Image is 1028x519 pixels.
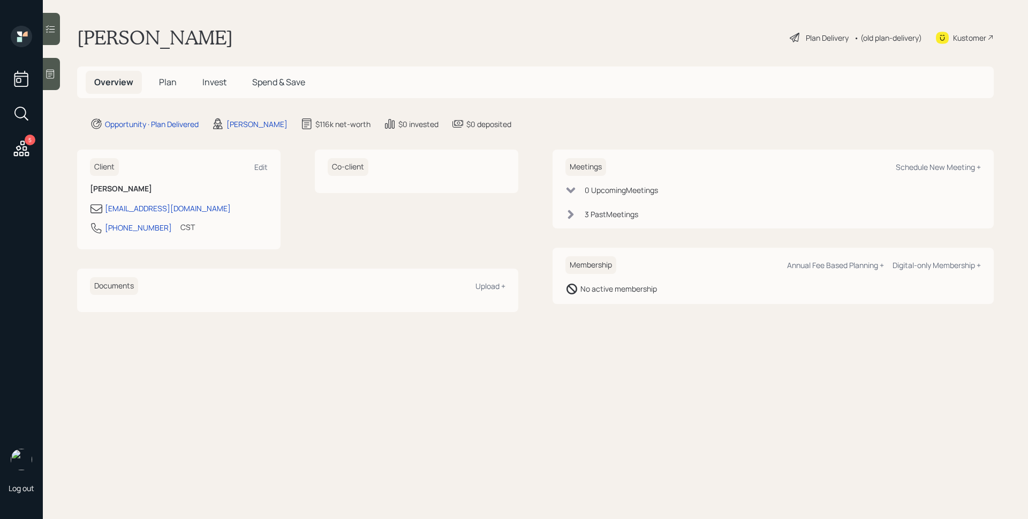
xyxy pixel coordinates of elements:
[90,277,138,295] h6: Documents
[105,118,199,130] div: Opportunity · Plan Delivered
[202,76,226,88] span: Invest
[105,222,172,233] div: [PHONE_NUMBER]
[94,76,133,88] span: Overview
[315,118,371,130] div: $116k net-worth
[90,158,119,176] h6: Client
[806,32,849,43] div: Plan Delivery
[25,135,35,145] div: 5
[226,118,288,130] div: [PERSON_NAME]
[328,158,368,176] h6: Co-client
[11,449,32,470] img: james-distasi-headshot.png
[893,260,981,270] div: Digital-only Membership +
[580,283,657,294] div: No active membership
[953,32,986,43] div: Kustomer
[398,118,439,130] div: $0 invested
[9,483,34,493] div: Log out
[585,184,658,196] div: 0 Upcoming Meeting s
[77,26,233,49] h1: [PERSON_NAME]
[90,184,268,194] h6: [PERSON_NAME]
[180,221,195,233] div: CST
[105,203,231,214] div: [EMAIL_ADDRESS][DOMAIN_NAME]
[466,118,511,130] div: $0 deposited
[565,256,616,274] h6: Membership
[565,158,606,176] h6: Meetings
[854,32,922,43] div: • (old plan-delivery)
[787,260,884,270] div: Annual Fee Based Planning +
[475,281,505,291] div: Upload +
[896,162,981,172] div: Schedule New Meeting +
[254,162,268,172] div: Edit
[585,209,638,220] div: 3 Past Meeting s
[159,76,177,88] span: Plan
[252,76,305,88] span: Spend & Save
